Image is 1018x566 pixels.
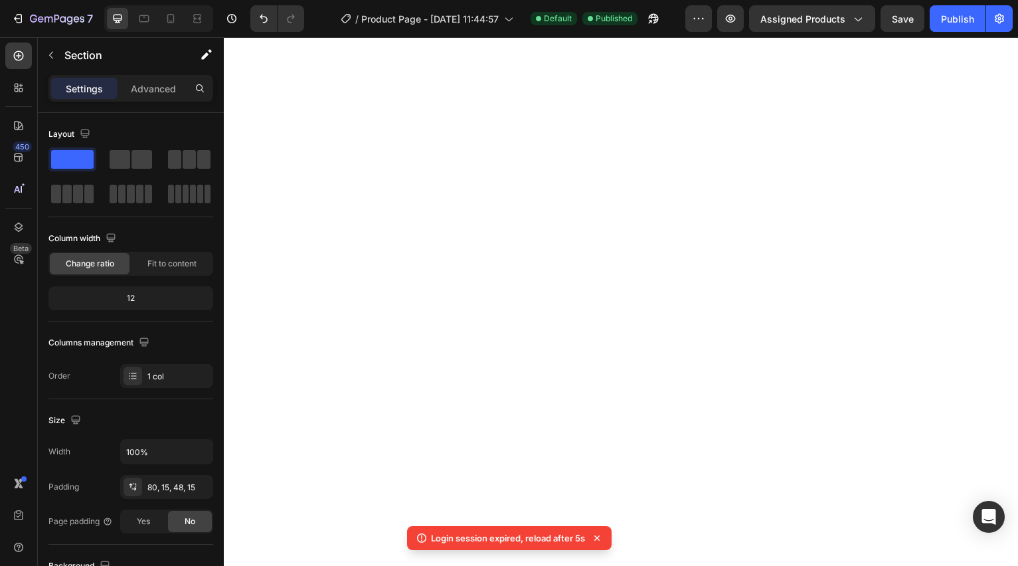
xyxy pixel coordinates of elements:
button: Assigned Products [749,5,875,32]
div: Column width [48,230,119,248]
span: Assigned Products [760,12,845,26]
div: Undo/Redo [250,5,304,32]
input: Auto [121,440,212,464]
p: Advanced [131,82,176,96]
div: Padding [48,481,79,493]
span: Product Page - [DATE] 11:44:57 [361,12,499,26]
div: Size [48,412,84,430]
span: Default [544,13,572,25]
div: 80, 15, 48, 15 [147,482,210,494]
div: Page padding [48,516,113,527]
div: Open Intercom Messenger [973,501,1005,533]
p: 7 [87,11,93,27]
button: Publish [930,5,985,32]
div: Order [48,370,70,382]
button: Save [881,5,924,32]
span: Change ratio [66,258,114,270]
button: 7 [5,5,99,32]
iframe: Design area [224,37,1018,566]
span: Fit to content [147,258,197,270]
div: Beta [10,243,32,254]
div: 450 [13,141,32,152]
span: No [185,516,195,527]
span: / [355,12,359,26]
div: Columns management [48,334,152,352]
span: Published [596,13,632,25]
p: Settings [66,82,103,96]
div: Layout [48,126,93,143]
div: Width [48,446,70,458]
div: Publish [941,12,974,26]
span: Yes [137,516,150,527]
p: Section [64,47,173,63]
div: 1 col [147,371,210,383]
span: Save [892,13,914,25]
div: 12 [51,289,211,308]
p: Login session expired, reload after 5s [431,531,585,545]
